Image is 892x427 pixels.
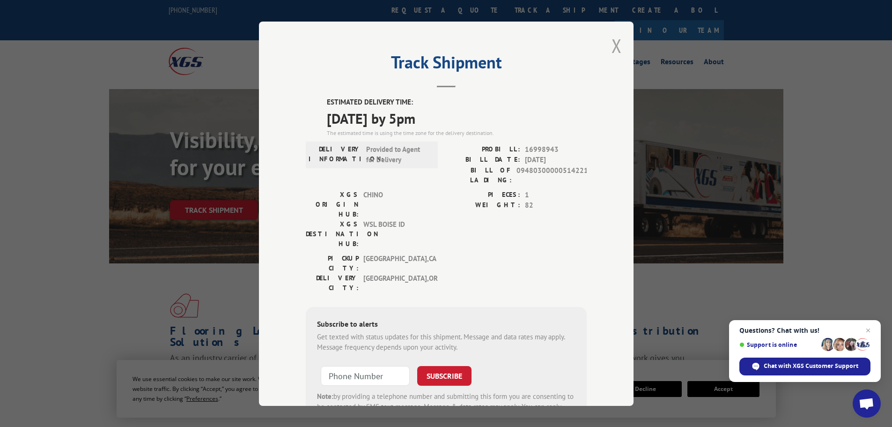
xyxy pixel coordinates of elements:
div: Get texted with status updates for this shipment. Message and data rates may apply. Message frequ... [317,331,575,352]
span: Support is online [739,341,818,348]
div: Subscribe to alerts [317,318,575,331]
span: [DATE] [525,155,587,165]
label: BILL DATE: [446,155,520,165]
span: [GEOGRAPHIC_DATA] , OR [363,273,427,292]
div: The estimated time is using the time zone for the delivery destination. [327,128,587,137]
button: SUBSCRIBE [417,366,472,385]
span: WSL BOISE ID [363,219,427,248]
div: by providing a telephone number and submitting this form you are consenting to be contacted by SM... [317,391,575,423]
label: ESTIMATED DELIVERY TIME: [327,97,587,108]
span: Provided to Agent for Delivery [366,144,429,165]
span: 1 [525,189,587,200]
div: Chat with XGS Customer Support [739,358,870,375]
span: Close chat [863,325,874,336]
label: PROBILL: [446,144,520,155]
label: XGS ORIGIN HUB: [306,189,359,219]
span: CHINO [363,189,427,219]
span: 16998943 [525,144,587,155]
span: 82 [525,200,587,211]
button: Close modal [612,33,622,58]
label: BILL OF LADING: [446,165,512,185]
span: 09480300000514221 [516,165,587,185]
label: DELIVERY CITY: [306,273,359,292]
h2: Track Shipment [306,56,587,74]
input: Phone Number [321,366,410,385]
label: XGS DESTINATION HUB: [306,219,359,248]
label: PICKUP CITY: [306,253,359,273]
strong: Note: [317,391,333,400]
span: [DATE] by 5pm [327,107,587,128]
label: PIECES: [446,189,520,200]
label: WEIGHT: [446,200,520,211]
label: DELIVERY INFORMATION: [309,144,361,165]
span: Questions? Chat with us! [739,327,870,334]
span: Chat with XGS Customer Support [764,362,858,370]
div: Open chat [853,390,881,418]
span: [GEOGRAPHIC_DATA] , CA [363,253,427,273]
